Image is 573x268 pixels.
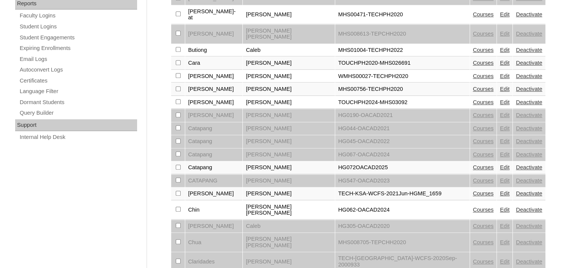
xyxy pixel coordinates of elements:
td: MHS008613-TEPCHH2020 [335,25,470,44]
a: Student Logins [19,22,137,31]
td: CATAPANG [185,175,243,187]
td: MHS00756-TECHPH2020 [335,83,470,96]
td: [PERSON_NAME] [243,161,334,174]
a: Edit [500,112,509,118]
a: Edit [500,223,509,229]
a: Edit [500,99,509,105]
a: Query Builder [19,108,137,118]
td: MHS00471-TECHPH2020 [335,5,470,24]
td: [PERSON_NAME] [243,175,334,187]
a: Deactivate [516,151,542,157]
td: Caleb [243,220,334,233]
td: [PERSON_NAME] [243,57,334,70]
td: Chua [185,233,243,252]
a: Edit [500,239,509,245]
a: Courses [473,223,494,229]
td: [PERSON_NAME] [243,122,334,135]
td: HG067-OACAD2024 [335,148,470,161]
a: Deactivate [516,207,542,213]
a: Edit [500,138,509,144]
td: Catapang [185,135,243,148]
td: [PERSON_NAME]-at [185,5,243,24]
td: MHS008705-TEPCHH2020 [335,233,470,252]
a: Deactivate [516,31,542,37]
td: [PERSON_NAME] [243,109,334,122]
a: Expiring Enrollments [19,44,137,53]
td: WMHS00027-TECHPH2020 [335,70,470,83]
a: Courses [473,190,494,196]
a: Courses [473,112,494,118]
a: Deactivate [516,125,542,131]
td: [PERSON_NAME] [243,5,334,24]
a: Deactivate [516,164,542,170]
td: [PERSON_NAME] [185,187,243,200]
a: Courses [473,47,494,53]
div: Support [15,119,137,131]
a: Deactivate [516,86,542,92]
td: Catapang [185,122,243,135]
a: Deactivate [516,138,542,144]
td: [PERSON_NAME] [185,109,243,122]
a: Courses [473,239,494,245]
a: Edit [500,31,509,37]
a: Deactivate [516,223,542,229]
a: Deactivate [516,73,542,79]
a: Courses [473,99,494,105]
td: [PERSON_NAME] [243,83,334,96]
a: Courses [473,31,494,37]
a: Courses [473,11,494,17]
a: Courses [473,207,494,213]
a: Student Engagements [19,33,137,42]
td: MHS01004-TECHPH2022 [335,44,470,57]
a: Email Logs [19,55,137,64]
td: HG072OACAD2025 [335,161,470,174]
a: Language Filter [19,87,137,96]
a: Deactivate [516,60,542,66]
a: Courses [473,151,494,157]
a: Edit [500,151,509,157]
td: Catapang [185,161,243,174]
a: Courses [473,138,494,144]
a: Edit [500,60,509,66]
a: Dormant Students [19,98,137,107]
td: [PERSON_NAME] [185,25,243,44]
td: Caleb [243,44,334,57]
a: Edit [500,73,509,79]
td: [PERSON_NAME] [PERSON_NAME] [243,201,334,220]
td: [PERSON_NAME] [243,187,334,200]
a: Edit [500,259,509,265]
a: Edit [500,190,509,196]
a: Courses [473,125,494,131]
a: Deactivate [516,47,542,53]
a: Edit [500,178,509,184]
a: Edit [500,11,509,17]
a: Deactivate [516,178,542,184]
td: TOUCHPH2020-MHS026691 [335,57,470,70]
td: [PERSON_NAME] [185,96,243,109]
td: Chin [185,201,243,220]
a: Deactivate [516,239,542,245]
td: HG547-OACAD2023 [335,175,470,187]
a: Certificates [19,76,137,86]
td: HG062-OACAD2024 [335,201,470,220]
td: Butiong [185,44,243,57]
td: [PERSON_NAME] [243,135,334,148]
a: Courses [473,60,494,66]
td: [PERSON_NAME] [185,70,243,83]
a: Edit [500,207,509,213]
td: HG044-OACAD2021 [335,122,470,135]
td: [PERSON_NAME] [243,70,334,83]
td: [PERSON_NAME] [185,220,243,233]
td: TOUCHPH2024-MHS03092 [335,96,470,109]
td: [PERSON_NAME] [243,96,334,109]
td: TECH-KSA-WCFS-2021Jun-HGME_1659 [335,187,470,200]
a: Deactivate [516,190,542,196]
a: Autoconvert Logs [19,65,137,75]
td: [PERSON_NAME] [PERSON_NAME] [243,25,334,44]
td: [PERSON_NAME] [185,83,243,96]
a: Courses [473,259,494,265]
td: HG0190-OACAD2021 [335,109,470,122]
td: Cara [185,57,243,70]
a: Courses [473,164,494,170]
a: Courses [473,73,494,79]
